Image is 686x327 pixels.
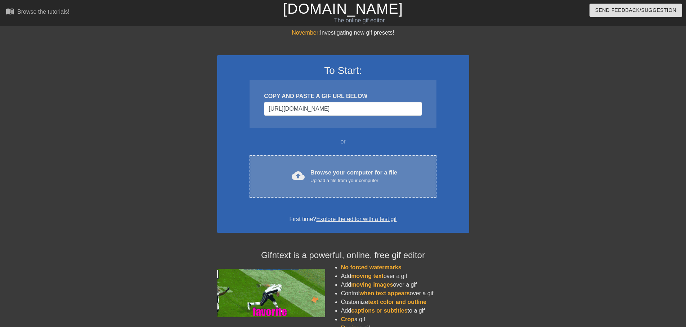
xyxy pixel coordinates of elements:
span: November: [292,30,320,36]
span: when text appears [359,290,410,296]
div: The online gif editor [232,16,487,25]
button: Send Feedback/Suggestion [589,4,682,17]
li: a gif [341,315,469,324]
h4: Gifntext is a powerful, online, free gif editor [217,250,469,261]
a: Explore the editor with a test gif [316,216,396,222]
div: Browse your computer for a file [310,168,397,184]
span: cloud_upload [292,169,305,182]
li: Control over a gif [341,289,469,298]
a: Browse the tutorials! [6,7,70,18]
div: Upload a file from your computer [310,177,397,184]
li: Add to a gif [341,306,469,315]
div: Investigating new gif presets! [217,28,469,37]
span: captions or subtitles [351,308,407,314]
div: or [236,137,450,146]
img: football_small.gif [217,269,325,317]
span: menu_book [6,7,14,16]
li: Customize [341,298,469,306]
span: text color and outline [368,299,426,305]
li: Add over a gif [341,272,469,280]
span: No forced watermarks [341,264,402,270]
div: Browse the tutorials! [17,9,70,15]
li: Add over a gif [341,280,469,289]
span: moving images [351,282,393,288]
div: First time? [227,215,460,224]
span: Crop [341,316,354,322]
h3: To Start: [227,65,460,77]
a: [DOMAIN_NAME] [283,1,403,17]
div: COPY AND PASTE A GIF URL BELOW [264,92,422,101]
span: moving text [351,273,384,279]
span: Send Feedback/Suggestion [595,6,676,15]
input: Username [264,102,422,116]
